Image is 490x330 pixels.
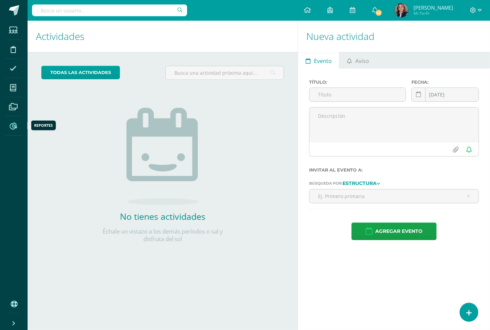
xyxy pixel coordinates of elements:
[309,80,406,85] label: Título:
[411,80,479,85] label: Fecha:
[36,21,289,52] h1: Actividades
[375,223,422,240] span: Agregar evento
[355,53,369,69] span: Aviso
[34,123,53,128] div: Reportes
[339,52,376,69] a: Aviso
[351,223,437,240] button: Agregar evento
[412,88,479,101] input: Fecha de entrega
[309,88,406,101] input: Título
[126,108,199,205] img: no_activities.png
[306,21,482,52] h1: Nueva actividad
[166,66,284,80] input: Busca una actividad próxima aquí...
[309,189,479,203] input: Ej. Primero primaria
[343,181,380,186] a: Estructura
[414,10,453,16] span: Mi Perfil
[309,167,479,173] label: Invitar al evento a:
[41,66,120,79] a: todas las Actividades
[94,210,232,222] h2: No tienes actividades
[309,181,343,186] span: Búsqueda por:
[314,53,332,69] span: Evento
[32,4,187,16] input: Busca un usuario...
[94,228,232,243] p: Échale un vistazo a los demás períodos o sal y disfruta del sol
[298,52,339,69] a: Evento
[395,3,408,17] img: 02931eb9dfe038bacbf7301e4bb6166e.png
[375,9,382,17] span: 52
[414,4,453,11] span: [PERSON_NAME]
[343,181,377,187] strong: Estructura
